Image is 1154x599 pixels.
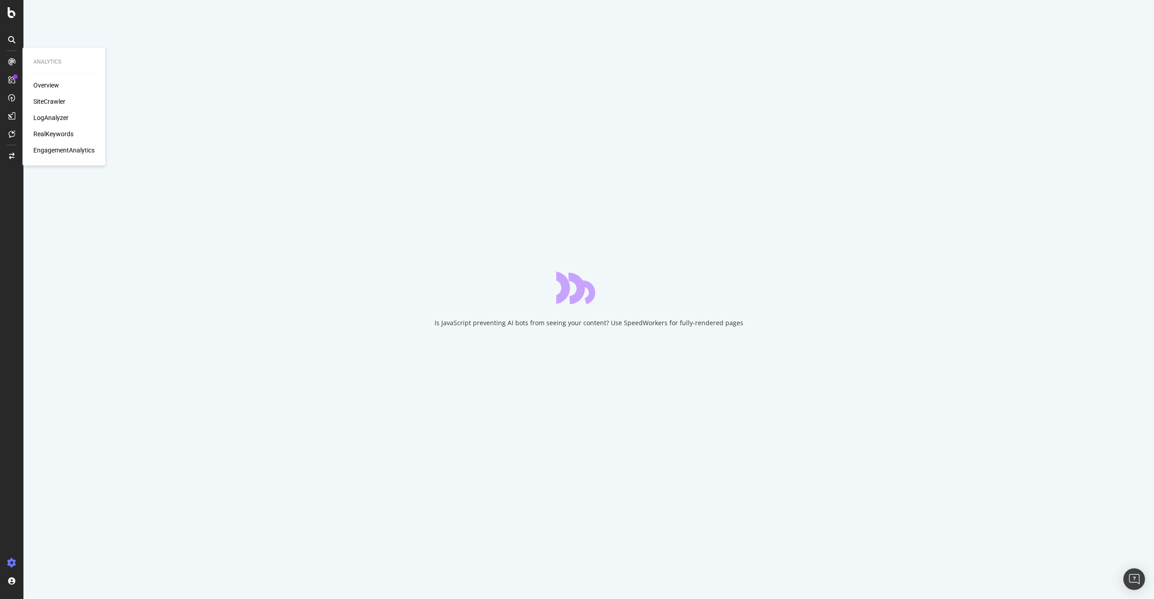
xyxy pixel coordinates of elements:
div: Open Intercom Messenger [1123,568,1145,590]
a: SiteCrawler [33,97,65,106]
div: Is JavaScript preventing AI bots from seeing your content? Use SpeedWorkers for fully-rendered pages [435,318,743,327]
div: animation [556,272,621,304]
a: RealKeywords [33,129,73,138]
a: Overview [33,81,59,90]
a: EngagementAnalytics [33,146,95,155]
a: LogAnalyzer [33,113,69,122]
div: Analytics [33,58,95,66]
